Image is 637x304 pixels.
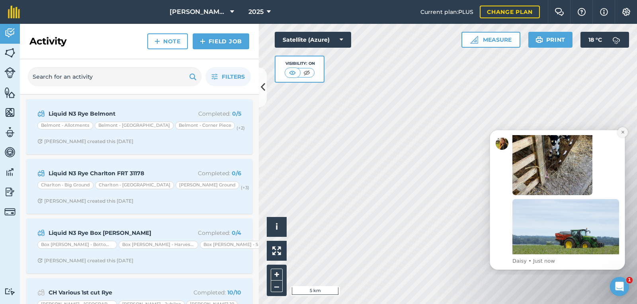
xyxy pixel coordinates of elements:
div: Message content [35,12,141,132]
div: Daisy [35,122,141,130]
span: [PERSON_NAME] Contracting [170,7,227,17]
small: (+ 3 ) [241,185,249,190]
p: Completed : [178,288,241,297]
div: Visibility: On [285,60,315,67]
img: svg+xml;base64,PD94bWwgdmVyc2lvbj0iMS4wIiBlbmNvZGluZz0idXRmLTgiPz4KPCEtLSBHZW5lcmF0b3I6IEFkb2JlIE... [4,166,16,178]
strong: 0 / 6 [232,170,241,177]
img: svg+xml;base64,PHN2ZyB4bWxucz0iaHR0cDovL3d3dy53My5vcmcvMjAwMC9zdmciIHdpZHRoPSIxNCIgaGVpZ2h0PSIyNC... [200,37,205,46]
img: svg+xml;base64,PD94bWwgdmVyc2lvbj0iMS4wIiBlbmNvZGluZz0idXRmLTgiPz4KPCEtLSBHZW5lcmF0b3I6IEFkb2JlIE... [4,27,16,39]
div: message notification from Daisy, Just now. Hi Lesley, We're gathering some photos of what our use... [12,7,147,147]
button: Filters [205,67,251,86]
img: svg+xml;base64,PD94bWwgdmVyc2lvbj0iMS4wIiBlbmNvZGluZz0idXRmLTgiPz4KPCEtLSBHZW5lcmF0b3I6IEFkb2JlIE... [4,67,16,78]
img: svg+xml;base64,PD94bWwgdmVyc2lvbj0iMS4wIiBlbmNvZGluZz0idXRmLTgiPz4KPCEtLSBHZW5lcmF0b3I6IEFkb2JlIE... [37,109,45,118]
div: We're gathering some photos of what our users are getting up to on farm at the moment to share ac... [35,24,141,63]
div: Hi [PERSON_NAME], [35,12,141,20]
img: Profile image for Daisy [18,14,31,27]
img: Clock with arrow pointing clockwise [37,139,43,144]
p: Message from Daisy, sent Just now [35,135,141,142]
img: svg+xml;base64,PHN2ZyB4bWxucz0iaHR0cDovL3d3dy53My5vcmcvMjAwMC9zdmciIHdpZHRoPSIxOSIgaGVpZ2h0PSIyNC... [535,35,543,45]
strong: Liquid N3 Rye Belmont [49,109,175,118]
div: Belmont - Corner Piece [175,122,235,130]
strong: Liquid N3 Rye Charlton FRT 31178 [49,169,175,178]
div: [PERSON_NAME] created this [DATE] [37,258,133,264]
div: If you've got any pictures which you don't mind us sharing either pop them in the chat below 👇 or... [35,67,141,106]
img: svg+xml;base64,PHN2ZyB4bWxucz0iaHR0cDovL3d3dy53My5vcmcvMjAwMC9zdmciIHdpZHRoPSIxNCIgaGVpZ2h0PSIyNC... [154,37,160,46]
img: svg+xml;base64,PD94bWwgdmVyc2lvbj0iMS4wIiBlbmNvZGluZz0idXRmLTgiPz4KPCEtLSBHZW5lcmF0b3I6IEFkb2JlIE... [4,206,16,217]
img: svg+xml;base64,PD94bWwgdmVyc2lvbj0iMS4wIiBlbmNvZGluZz0idXRmLTgiPz4KPCEtLSBHZW5lcmF0b3I6IEFkb2JlIE... [608,32,624,48]
iframe: Intercom notifications message [478,123,637,275]
small: (+ 2 ) [236,125,245,131]
img: fieldmargin Logo [8,6,20,18]
div: [PERSON_NAME] Ground [176,181,239,189]
img: svg+xml;base64,PHN2ZyB4bWxucz0iaHR0cDovL3d3dy53My5vcmcvMjAwMC9zdmciIHdpZHRoPSI1NiIgaGVpZ2h0PSI2MC... [4,47,16,59]
iframe: Intercom live chat [610,277,629,296]
strong: 10 / 10 [227,289,241,296]
p: Completed : [178,169,241,178]
img: svg+xml;base64,PHN2ZyB4bWxucz0iaHR0cDovL3d3dy53My5vcmcvMjAwMC9zdmciIHdpZHRoPSI1NiIgaGVpZ2h0PSI2MC... [4,106,16,118]
span: i [276,222,278,232]
button: + [271,269,283,281]
div: Belmont - [GEOGRAPHIC_DATA] [95,122,174,130]
a: Liquid N3 Rye Charlton FRT 31178Completed: 0/6Charlton - Big GroundCharlton - [GEOGRAPHIC_DATA][P... [31,164,248,209]
img: svg+xml;base64,PD94bWwgdmVyc2lvbj0iMS4wIiBlbmNvZGluZz0idXRmLTgiPz4KPCEtLSBHZW5lcmF0b3I6IEFkb2JlIE... [4,186,16,198]
span: 2025 [248,7,264,17]
img: svg+xml;base64,PHN2ZyB4bWxucz0iaHR0cDovL3d3dy53My5vcmcvMjAwMC9zdmciIHdpZHRoPSIxOSIgaGVpZ2h0PSIyNC... [189,72,197,81]
p: Completed : [178,228,241,237]
img: svg+xml;base64,PHN2ZyB4bWxucz0iaHR0cDovL3d3dy53My5vcmcvMjAwMC9zdmciIHdpZHRoPSIxNyIgaGVpZ2h0PSIxNy... [600,7,608,17]
div: Charlton - Big Ground [37,181,94,189]
a: Liquid N3 Rye Box [PERSON_NAME]Completed: 0/4Box [PERSON_NAME] - Bottom Of TrackBox [PERSON_NAME]... [31,223,248,269]
div: Box [PERSON_NAME] - Bottom Of Track [37,241,117,249]
img: Ruler icon [470,36,478,44]
button: 18 °C [580,32,629,48]
strong: CH Various 1st cut Rye [49,288,175,297]
span: 1 [626,277,633,283]
img: svg+xml;base64,PD94bWwgdmVyc2lvbj0iMS4wIiBlbmNvZGluZz0idXRmLTgiPz4KPCEtLSBHZW5lcmF0b3I6IEFkb2JlIE... [4,288,16,295]
a: [EMAIL_ADDRESS][DOMAIN_NAME] [35,91,108,105]
button: i [267,217,287,237]
a: Change plan [480,6,540,18]
button: – [271,281,283,292]
strong: Liquid N3 Rye Box [PERSON_NAME] [49,228,175,237]
div: [PERSON_NAME] created this [DATE] [37,138,133,145]
img: A cog icon [621,8,631,16]
span: Current plan : PLUS [420,8,473,16]
img: Two speech bubbles overlapping with the left bubble in the forefront [555,8,564,16]
span: Filters [222,72,245,81]
a: Liquid N3 Rye BelmontCompleted: 0/5Belmont - AllotmentsBelmont - [GEOGRAPHIC_DATA]Belmont - Corne... [31,104,248,149]
strong: 0 / 5 [232,110,241,117]
img: svg+xml;base64,PHN2ZyB4bWxucz0iaHR0cDovL3d3dy53My5vcmcvMjAwMC9zdmciIHdpZHRoPSI1MCIgaGVpZ2h0PSI0MC... [287,69,297,77]
div: Cheers, [35,110,141,118]
img: svg+xml;base64,PD94bWwgdmVyc2lvbj0iMS4wIiBlbmNvZGluZz0idXRmLTgiPz4KPCEtLSBHZW5lcmF0b3I6IEFkb2JlIE... [37,288,45,297]
img: Four arrows, one pointing top left, one top right, one bottom right and the last bottom left [272,246,281,255]
div: [PERSON_NAME] created this [DATE] [37,198,133,204]
img: svg+xml;base64,PD94bWwgdmVyc2lvbj0iMS4wIiBlbmNvZGluZz0idXRmLTgiPz4KPCEtLSBHZW5lcmF0b3I6IEFkb2JlIE... [37,228,45,238]
div: Box [PERSON_NAME] - Summerleaze [200,241,279,249]
img: svg+xml;base64,PD94bWwgdmVyc2lvbj0iMS4wIiBlbmNvZGluZz0idXRmLTgiPz4KPCEtLSBHZW5lcmF0b3I6IEFkb2JlIE... [37,168,45,178]
img: svg+xml;base64,PD94bWwgdmVyc2lvbj0iMS4wIiBlbmNvZGluZz0idXRmLTgiPz4KPCEtLSBHZW5lcmF0b3I6IEFkb2JlIE... [4,146,16,158]
img: svg+xml;base64,PD94bWwgdmVyc2lvbj0iMS4wIiBlbmNvZGluZz0idXRmLTgiPz4KPCEtLSBHZW5lcmF0b3I6IEFkb2JlIE... [4,126,16,138]
a: Note [147,33,188,49]
div: Box [PERSON_NAME] - Harvest Home [119,241,198,249]
button: Measure [461,32,520,48]
button: Print [528,32,573,48]
img: Clock with arrow pointing clockwise [37,258,43,263]
div: Belmont - Allotments [37,122,93,130]
input: Search for an activity [28,67,201,86]
img: Clock with arrow pointing clockwise [37,198,43,203]
span: 18 ° C [588,32,602,48]
a: Field Job [193,33,249,49]
div: Charlton - [GEOGRAPHIC_DATA] [95,181,174,189]
p: Completed : [178,109,241,118]
button: Satellite (Azure) [275,32,351,48]
img: svg+xml;base64,PHN2ZyB4bWxucz0iaHR0cDovL3d3dy53My5vcmcvMjAwMC9zdmciIHdpZHRoPSI1NiIgaGVpZ2h0PSI2MC... [4,87,16,99]
strong: 0 / 4 [232,229,241,236]
h2: Activity [29,35,66,48]
img: svg+xml;base64,PHN2ZyB4bWxucz0iaHR0cDovL3d3dy53My5vcmcvMjAwMC9zdmciIHdpZHRoPSI1MCIgaGVpZ2h0PSI0MC... [302,69,312,77]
